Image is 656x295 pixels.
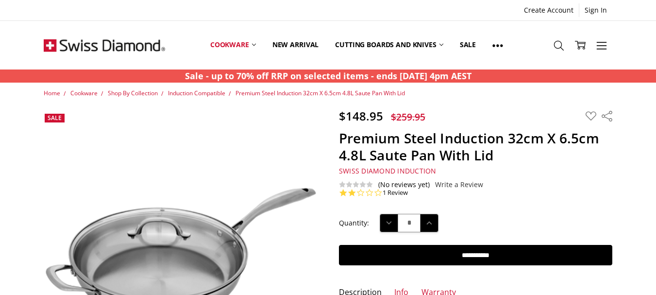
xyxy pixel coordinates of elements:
[168,89,225,97] a: Induction Compatible
[519,3,579,17] a: Create Account
[339,108,383,124] span: $148.95
[264,23,327,67] a: New arrival
[44,89,60,97] a: Home
[202,23,264,67] a: Cookware
[108,89,158,97] a: Shop By Collection
[484,23,511,67] a: Show All
[383,189,408,197] a: 1 reviews
[48,114,62,122] span: Sale
[579,3,612,17] a: Sign In
[339,166,437,175] span: Swiss Diamond Induction
[378,181,430,189] span: (No reviews yet)
[70,89,98,97] a: Cookware
[339,218,369,228] label: Quantity:
[327,23,452,67] a: Cutting boards and knives
[44,21,165,69] img: Free Shipping On Every Order
[185,70,471,82] strong: Sale - up to 70% off RRP on selected items - ends [DATE] 4pm AEST
[435,181,483,189] a: Write a Review
[235,89,405,97] a: Premium Steel Induction 32cm X 6.5cm 4.8L Saute Pan With Lid
[391,110,425,123] span: $259.95
[339,130,612,164] h1: Premium Steel Induction 32cm X 6.5cm 4.8L Saute Pan With Lid
[452,23,484,67] a: Sale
